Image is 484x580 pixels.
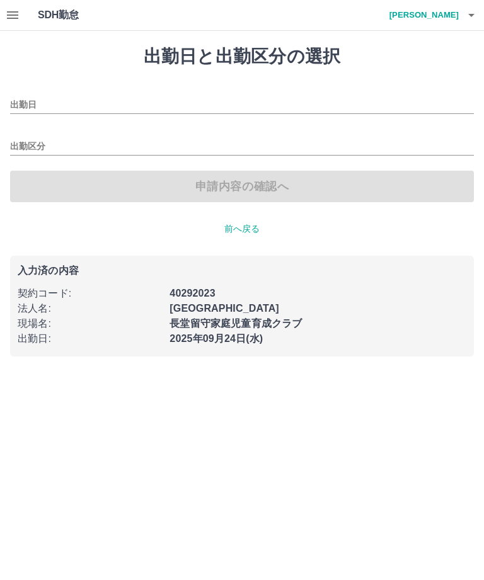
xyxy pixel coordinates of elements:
[10,46,474,67] h1: 出勤日と出勤区分の選択
[18,316,162,331] p: 現場名 :
[170,303,279,314] b: [GEOGRAPHIC_DATA]
[170,288,215,299] b: 40292023
[18,286,162,301] p: 契約コード :
[170,318,302,329] b: 長堂留守家庭児童育成クラブ
[18,331,162,346] p: 出勤日 :
[10,222,474,236] p: 前へ戻る
[170,333,263,344] b: 2025年09月24日(水)
[18,301,162,316] p: 法人名 :
[18,266,466,276] p: 入力済の内容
